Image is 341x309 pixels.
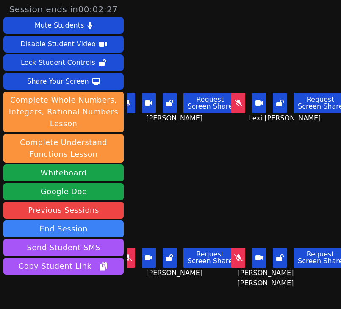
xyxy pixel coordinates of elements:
span: Session ends in [9,3,118,15]
button: Disable Student Video [3,36,124,53]
button: End Session [3,220,124,237]
span: Lexi [PERSON_NAME] [249,113,323,123]
button: Lock Student Controls [3,54,124,71]
span: [PERSON_NAME] [PERSON_NAME] [238,268,335,288]
button: Share Your Screen [3,73,124,90]
button: Mute Students [3,17,124,34]
a: Previous Sessions [3,202,124,219]
span: Copy Student Link [19,260,108,272]
button: Send Student SMS [3,239,124,256]
button: Request Screen Share [183,248,237,268]
div: Mute Students [35,19,84,32]
div: Disable Student Video [20,37,95,51]
time: 00:02:27 [78,4,118,14]
span: [PERSON_NAME] [146,268,205,278]
span: [PERSON_NAME] [146,113,205,123]
button: Copy Student Link [3,258,124,275]
div: Share Your Screen [27,75,89,88]
button: Request Screen Share [183,93,237,113]
div: Lock Student Controls [21,56,95,70]
button: Whiteboard [3,164,124,181]
button: Complete Whole Numbers, Integers, Rational Numbers Lesson [3,92,124,132]
a: Google Doc [3,183,124,200]
button: Complete Understand Functions Lesson [3,134,124,163]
